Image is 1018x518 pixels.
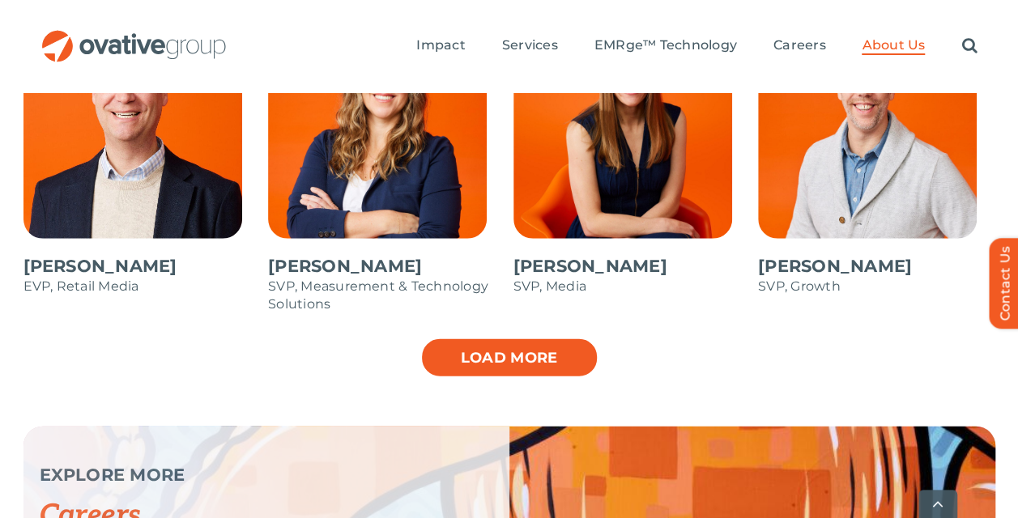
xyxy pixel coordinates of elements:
p: EXPLORE MORE [40,467,469,483]
a: Load more [420,338,598,378]
span: About Us [862,37,925,53]
a: Search [961,37,977,55]
span: Services [502,37,558,53]
a: Impact [416,37,465,55]
a: About Us [862,37,925,55]
span: Careers [773,37,826,53]
a: Careers [773,37,826,55]
nav: Menu [416,20,977,72]
a: EMRge™ Technology [594,37,737,55]
a: OG_Full_horizontal_RGB [40,28,228,44]
a: Services [502,37,558,55]
span: EMRge™ Technology [594,37,737,53]
span: Impact [416,37,465,53]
